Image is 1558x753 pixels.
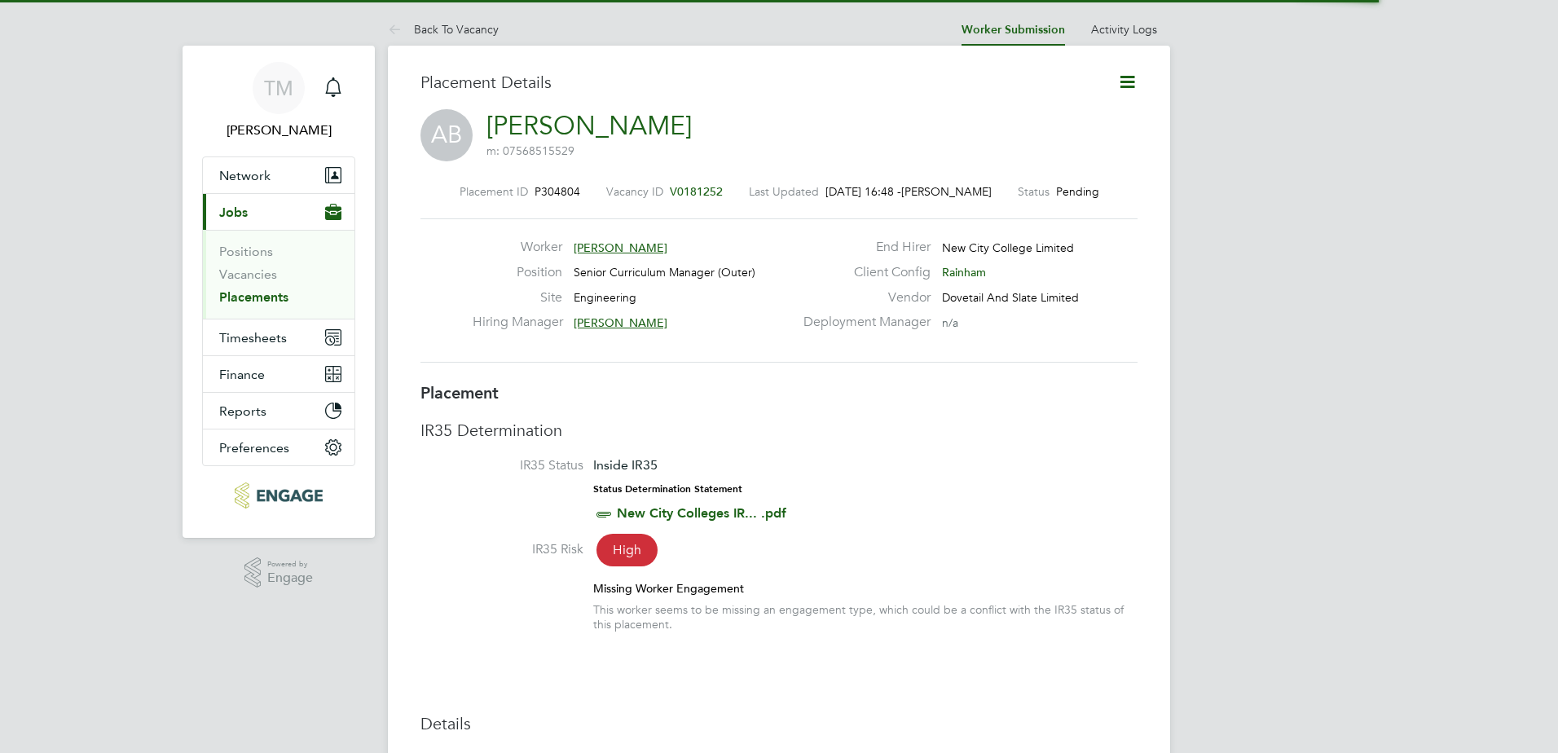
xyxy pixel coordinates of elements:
a: Back To Vacancy [388,22,499,37]
span: [DATE] 16:48 - [825,184,901,199]
span: Pending [1056,184,1099,199]
label: Status [1018,184,1050,199]
span: Preferences [219,440,289,456]
span: Network [219,168,271,183]
a: [PERSON_NAME] [486,110,692,142]
span: Jobs [219,205,248,220]
span: P304804 [535,184,580,199]
span: Dovetail And Slate Limited [942,290,1079,305]
button: Reports [203,393,354,429]
a: Activity Logs [1091,22,1157,37]
span: n/a [942,315,958,330]
label: Worker [473,239,562,256]
nav: Main navigation [183,46,375,538]
button: Timesheets [203,319,354,355]
span: [PERSON_NAME] [574,315,667,330]
span: New City College Limited [942,240,1074,255]
div: This worker seems to be missing an engagement type, which could be a conflict with the IR35 statu... [593,602,1138,632]
img: dovetailslate-logo-retina.png [235,482,322,509]
b: Placement [420,383,499,403]
span: Powered by [267,557,313,571]
h3: Placement Details [420,72,1093,93]
button: Preferences [203,429,354,465]
span: Reports [219,403,266,419]
span: Senior Curriculum Manager (Outer) [574,265,755,280]
span: V0181252 [670,184,723,199]
a: New City Colleges IR... .pdf [617,505,786,521]
label: Placement ID [460,184,528,199]
div: Jobs [203,230,354,319]
span: Rainham [942,265,986,280]
span: TM [264,77,293,99]
span: High [596,534,658,566]
span: Engage [267,571,313,585]
span: Inside IR35 [593,457,658,473]
a: Placements [219,289,288,305]
span: [PERSON_NAME] [574,240,667,255]
h3: Details [420,713,1138,734]
span: Engineering [574,290,636,305]
div: Missing Worker Engagement [593,581,1138,596]
button: Network [203,157,354,193]
span: [PERSON_NAME] [901,184,992,199]
label: Position [473,264,562,281]
label: Last Updated [749,184,819,199]
span: Timesheets [219,330,287,346]
a: Powered byEngage [244,557,314,588]
a: Positions [219,244,273,259]
label: Vacancy ID [606,184,663,199]
label: Deployment Manager [794,314,931,331]
span: Finance [219,367,265,382]
span: m: 07568515529 [486,143,574,158]
label: Site [473,289,562,306]
button: Finance [203,356,354,392]
label: IR35 Risk [420,541,583,558]
span: Taylor Miller-Davies [202,121,355,140]
label: Client Config [794,264,931,281]
label: End Hirer [794,239,931,256]
a: Vacancies [219,266,277,282]
span: AB [420,109,473,161]
label: IR35 Status [420,457,583,474]
a: Worker Submission [962,23,1065,37]
a: TM[PERSON_NAME] [202,62,355,140]
label: Vendor [794,289,931,306]
button: Jobs [203,194,354,230]
h3: IR35 Determination [420,420,1138,441]
label: Hiring Manager [473,314,562,331]
strong: Status Determination Statement [593,483,742,495]
a: Go to home page [202,482,355,509]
